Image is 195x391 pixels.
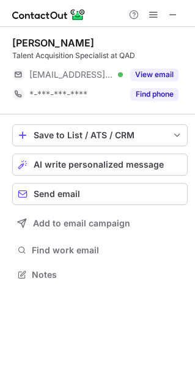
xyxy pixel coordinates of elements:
[12,50,188,61] div: Talent Acquisition Specialist at QAD
[12,266,188,283] button: Notes
[29,69,114,80] span: [EMAIL_ADDRESS][DOMAIN_NAME]
[34,130,166,140] div: Save to List / ATS / CRM
[12,212,188,234] button: Add to email campaign
[33,218,130,228] span: Add to email campaign
[130,69,178,81] button: Reveal Button
[12,7,86,22] img: ContactOut v5.3.10
[12,124,188,146] button: save-profile-one-click
[12,37,94,49] div: [PERSON_NAME]
[12,154,188,176] button: AI write personalized message
[32,269,183,280] span: Notes
[34,160,164,169] span: AI write personalized message
[12,183,188,205] button: Send email
[34,189,80,199] span: Send email
[130,88,178,100] button: Reveal Button
[12,242,188,259] button: Find work email
[32,245,183,256] span: Find work email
